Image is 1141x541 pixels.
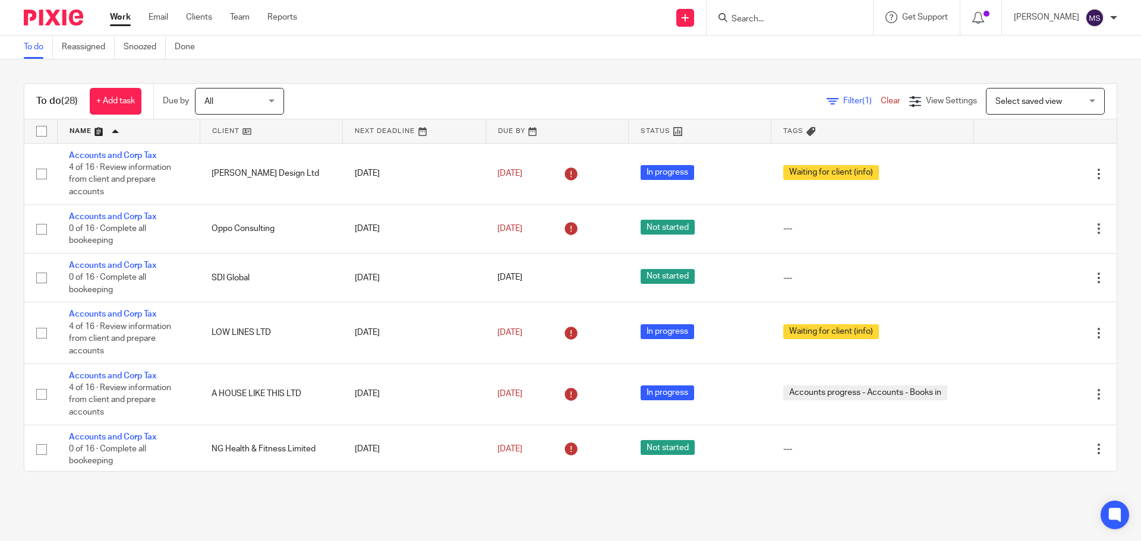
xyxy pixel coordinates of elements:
a: Clients [186,11,212,23]
a: Done [175,36,204,59]
td: LOW LINES LTD [200,302,342,363]
p: Due by [163,95,189,107]
span: Select saved view [995,97,1062,106]
td: A HOUSE LIKE THIS LTD [200,363,342,425]
a: Reports [267,11,297,23]
a: Snoozed [124,36,166,59]
span: 4 of 16 · Review information from client and prepare accounts [69,384,171,416]
h1: To do [36,95,78,107]
input: Search [730,14,837,25]
td: [DATE] [343,254,486,302]
td: [DATE] [343,425,486,473]
span: (1) [862,97,872,105]
a: Accounts and Corp Tax [69,213,156,221]
td: NG Health & Fitness Limited [200,425,342,473]
span: (28) [61,96,78,106]
a: Clear [881,97,900,105]
span: 4 of 16 · Review information from client and prepare accounts [69,163,171,196]
div: --- [783,443,962,455]
td: [PERSON_NAME] Design Ltd [200,143,342,204]
img: Pixie [24,10,83,26]
a: Email [149,11,168,23]
a: Work [110,11,131,23]
a: Accounts and Corp Tax [69,261,156,270]
td: Oppo Consulting [200,204,342,253]
span: [DATE] [497,169,522,178]
a: To do [24,36,53,59]
span: In progress [641,165,694,180]
span: View Settings [926,97,977,105]
span: [DATE] [497,224,522,233]
span: Get Support [902,13,948,21]
span: Filter [843,97,881,105]
img: svg%3E [1085,8,1104,27]
span: Accounts progress - Accounts - Books in [783,385,947,400]
td: [DATE] [343,204,486,253]
span: Waiting for client (info) [783,165,879,180]
span: Not started [641,220,695,235]
a: Accounts and Corp Tax [69,433,156,441]
span: 0 of 16 · Complete all bookeeping [69,224,146,245]
span: All [204,97,213,106]
a: Team [230,11,250,23]
span: [DATE] [497,390,522,398]
span: 4 of 16 · Review information from client and prepare accounts [69,322,171,355]
span: In progress [641,385,694,400]
p: [PERSON_NAME] [1014,11,1079,23]
div: --- [783,223,962,235]
span: Tags [783,128,803,134]
a: Accounts and Corp Tax [69,310,156,318]
td: [DATE] [343,143,486,204]
a: + Add task [90,88,141,115]
span: [DATE] [497,274,522,282]
span: 0 of 16 · Complete all bookeeping [69,445,146,466]
a: Accounts and Corp Tax [69,372,156,380]
span: Waiting for client (info) [783,324,879,339]
a: Accounts and Corp Tax [69,151,156,160]
span: In progress [641,324,694,339]
td: SDI Global [200,254,342,302]
a: Reassigned [62,36,115,59]
span: Not started [641,269,695,284]
div: --- [783,272,962,284]
td: [DATE] [343,302,486,363]
span: 0 of 16 · Complete all bookeeping [69,274,146,295]
span: Not started [641,440,695,455]
span: [DATE] [497,328,522,337]
td: [DATE] [343,363,486,425]
span: [DATE] [497,445,522,453]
